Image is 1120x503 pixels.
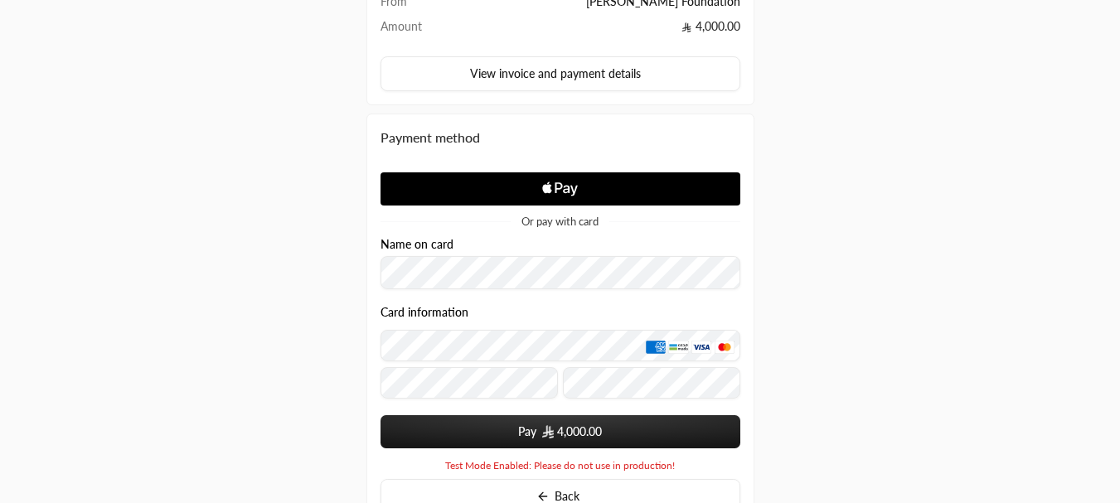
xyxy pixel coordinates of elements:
img: MADA [668,340,688,353]
td: 4,000.00 [456,18,739,43]
legend: Card information [381,306,468,319]
input: CVC [563,367,740,399]
button: View invoice and payment details [381,56,740,91]
img: SAR [542,425,554,438]
img: MasterCard [715,340,735,353]
input: Expiry date [381,367,558,399]
input: Credit Card [381,330,740,361]
span: Test Mode Enabled: Please do not use in production! [445,459,675,472]
div: Card information [381,306,740,404]
div: Payment method [381,128,740,148]
img: AMEX [646,340,666,353]
span: Or pay with card [521,216,599,227]
td: Amount [381,18,457,43]
label: Name on card [381,238,453,251]
span: Back [555,489,579,503]
span: 4,000.00 [557,423,602,440]
div: Name on card [381,238,740,290]
img: Visa [691,340,711,353]
button: Pay SAR4,000.00 [381,415,740,448]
